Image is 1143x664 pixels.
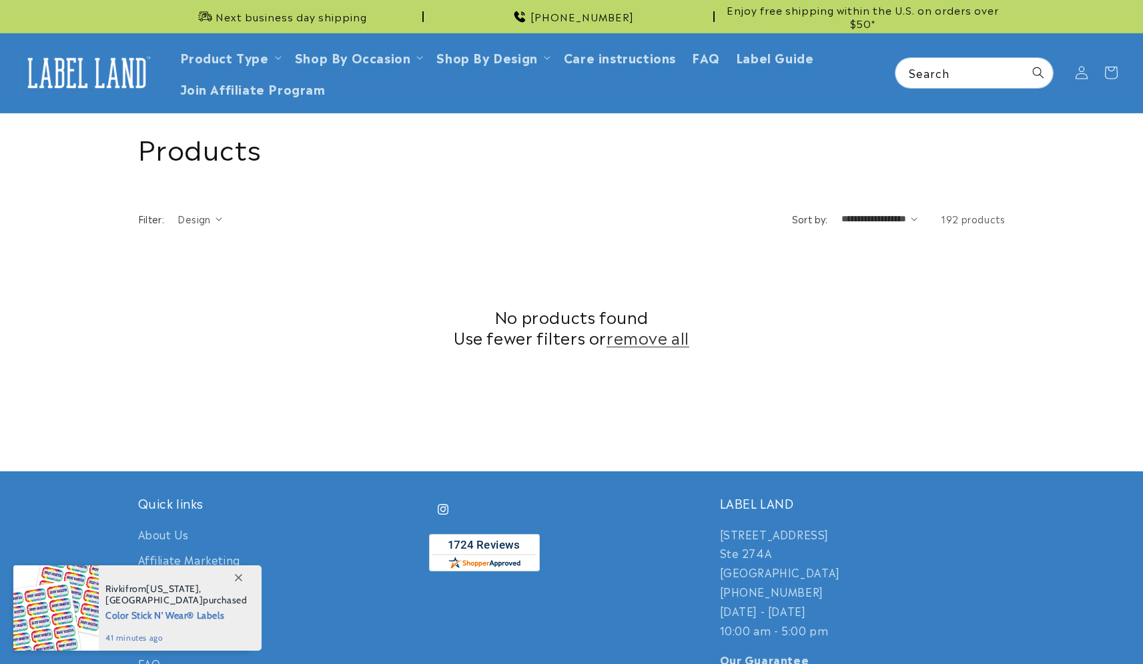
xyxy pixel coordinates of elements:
h2: Quick links [138,495,424,511]
a: Label Land [15,47,159,99]
h2: No products found Use fewer filters or [138,306,1006,347]
span: Design [177,212,210,225]
p: [STREET_ADDRESS] Ste 274A [GEOGRAPHIC_DATA] [PHONE_NUMBER] [DATE] - [DATE] 10:00 am - 5:00 pm [720,525,1006,640]
span: [GEOGRAPHIC_DATA] [105,594,203,606]
label: Sort by: [792,212,828,225]
a: Affiliate Marketing [138,547,240,573]
a: Product Type [180,48,269,66]
span: [PHONE_NUMBER] [530,10,634,23]
a: Label Guide [728,41,822,73]
span: Enjoy free shipping within the U.S. on orders over $50* [720,3,1006,29]
a: Join Affiliate Program [172,73,334,104]
span: [US_STATE] [146,583,199,595]
span: Label Guide [736,49,814,65]
summary: Shop By Occasion [287,41,429,73]
span: FAQ [692,49,720,65]
a: Shop By Design [436,48,537,66]
iframe: Gorgias Floating Chat [863,601,1130,651]
h1: Products [138,130,1006,165]
span: from , purchased [105,583,248,606]
a: FAQ [684,41,728,73]
img: Customer Reviews [429,534,540,571]
a: remove all [607,327,689,347]
a: About Us [138,525,189,547]
summary: Shop By Design [428,41,555,73]
span: Rivki [105,583,125,595]
span: Join Affiliate Program [180,81,326,96]
span: Shop By Occasion [295,49,411,65]
a: Care instructions [556,41,684,73]
span: Next business day shipping [216,10,367,23]
span: Care instructions [564,49,676,65]
span: 192 products [941,212,1005,225]
summary: Product Type [172,41,287,73]
button: Search [1024,58,1053,87]
summary: Design (0 selected) [177,212,222,226]
h2: Filter: [138,212,165,226]
img: Label Land [20,52,153,93]
h2: LABEL LAND [720,495,1006,511]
